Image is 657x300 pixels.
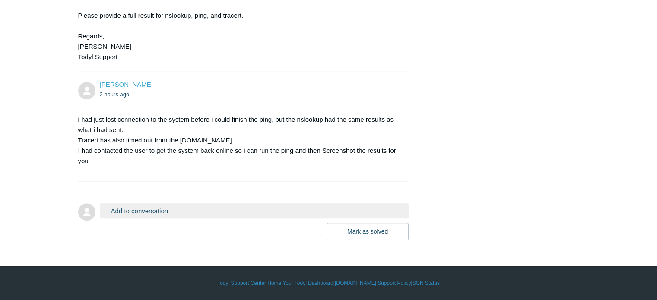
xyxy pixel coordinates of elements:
[335,279,376,287] a: [DOMAIN_NAME]
[327,223,409,240] button: Mark as solved
[378,279,411,287] a: Support Policy
[100,81,153,88] a: [PERSON_NAME]
[282,279,333,287] a: Your Todyl Dashboard
[78,114,400,166] p: i had just lost connection to the system before i could finish the ping, but the nslookup had the...
[100,203,409,218] button: Add to conversation
[100,81,153,88] span: Johnathen Mitchell
[217,279,281,287] a: Todyl Support Center Home
[413,279,440,287] a: SGN Status
[100,91,130,98] time: 10/07/2025, 14:23
[78,279,579,287] div: | | | |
